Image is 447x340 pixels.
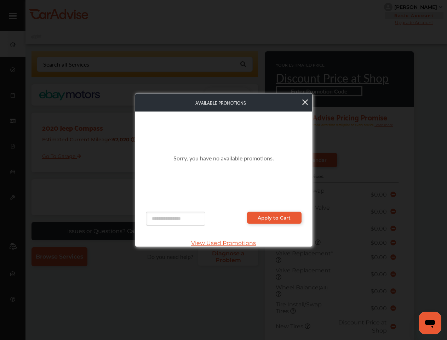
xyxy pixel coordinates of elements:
[258,215,291,221] span: Apply to Cart
[419,312,441,334] iframe: Button to launch messaging window
[146,240,302,246] span: View Used Promotions
[247,212,302,224] a: Apply to Cart
[146,119,302,198] div: Sorry, you have no available promotions.
[139,99,302,107] span: Available Promotions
